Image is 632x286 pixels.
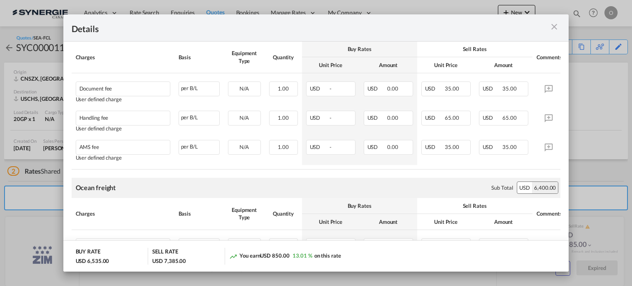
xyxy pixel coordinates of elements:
th: Unit Price [417,214,475,230]
th: Amount [360,214,417,230]
td: Storage: $45/day [9,53,88,64]
div: You earn on this rate [229,252,341,260]
span: 35.00 [445,85,459,92]
th: Unit Price [302,214,360,230]
div: User defined charge [76,126,170,132]
p: Subject to ACI if any FROB [GEOGRAPHIC_DATA] port [8,50,480,58]
span: 65.00 [445,114,459,121]
md-dialog: Port of Loading ... [63,14,569,272]
span: 1.00 [278,114,289,121]
td: [EMAIL_ADDRESS][DOMAIN_NAME] [9,2,101,12]
span: USD [425,114,444,121]
span: N/A [239,85,249,92]
span: USD [367,144,386,150]
span: USD [367,85,386,92]
md-icon: icon-close m-3 fg-AAA8AD cursor [549,22,559,32]
span: 1.00 [278,144,289,150]
div: Ocean freight [76,183,116,192]
span: N/A [239,144,249,150]
span: 35.00 [445,144,459,150]
span: 0.00 [387,144,398,150]
div: USD 7,385.00 [152,257,186,265]
div: Charges [76,210,170,217]
div: Quantity [269,210,298,217]
span: N/A [239,114,249,121]
td: Chassis: $45/day × 2 days = $90 [9,23,88,33]
span: - [330,85,332,92]
div: Buy Rates [306,45,413,53]
div: Freight [79,239,145,249]
div: Basis [179,53,220,61]
span: USD [425,144,444,150]
span: USD [310,85,329,92]
span: USD [425,85,444,92]
div: User defined charge [76,96,170,102]
span: USD [483,85,502,92]
span: USD [310,114,329,121]
span: USD 850.00 [260,252,289,259]
strong: Delivery at destination subject to Accessories charges as below : [8,79,174,85]
p: Rates are subject to all origin and destination carrier charges [8,22,480,31]
span: 0.00 [387,114,398,121]
span: 0.00 [387,85,398,92]
md-icon: icon-trending-up [229,252,237,260]
span: 65.00 [502,114,517,121]
div: User defined charge [76,155,170,161]
div: USD 6,535.00 [76,257,109,265]
div: Sell Rates [421,202,528,209]
span: 1.00 [278,85,289,92]
th: Comments [532,41,565,73]
th: Amount [475,57,532,73]
td: Split: $145 [9,63,88,74]
p: ISF 10+2 is at cnee duty and acct. [8,36,480,45]
th: Unit Price [302,57,360,73]
div: SELL RATE [152,248,178,257]
th: Amount [475,214,532,230]
span: USD [483,144,502,150]
body: Editor, editor5 [8,8,480,17]
div: Details [72,23,512,33]
span: - [330,144,332,150]
p: ================ [8,64,480,72]
div: Buy Rates [306,202,413,209]
span: USD [367,114,386,121]
div: Sub Total [491,184,513,191]
div: BUY RATE [76,248,100,257]
span: 35.00 [502,85,517,92]
span: - [330,114,332,121]
div: AMS fee [79,140,145,150]
div: per B/L [179,81,220,96]
span: USD [310,144,329,150]
td: Line Haul FSC: $660 [9,12,88,23]
span: 35.00 [502,144,517,150]
span: 13.01 % [293,252,312,259]
div: Equipment Type [228,49,261,64]
div: Sell Rates [421,45,528,53]
div: Charges [76,53,170,61]
td: Pre-Pull: $135 [9,43,88,53]
div: 6,400.00 [532,182,558,193]
span: USD [483,114,502,121]
th: Amount [360,57,417,73]
div: Handling fee [79,111,145,121]
th: Unit Price [417,57,475,73]
p: SHENZHEN-[GEOGRAPHIC_DATA],[GEOGRAPHIC_DATA]([GEOGRAPHIC_DATA],[GEOGRAPHIC_DATA]) [8,8,480,17]
th: Comments [532,198,565,230]
td: Accessorial Charges: [9,33,88,43]
div: per equipment [179,238,220,253]
div: Basis [179,210,220,217]
body: Editor, editor4 [8,8,480,237]
div: Quantity [269,53,298,61]
div: per B/L [179,140,220,155]
div: Equipment Type [228,206,261,221]
div: per B/L [179,111,220,126]
div: USD [517,182,532,193]
div: Document fee [79,82,145,92]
